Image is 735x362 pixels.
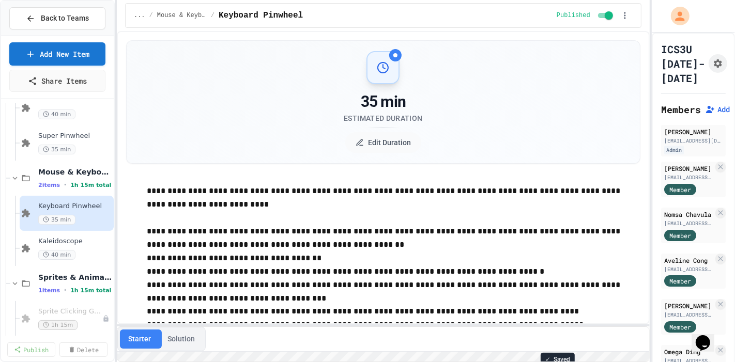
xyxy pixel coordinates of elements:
div: Unpublished [102,315,110,322]
a: Add New Item [9,42,105,66]
h1: ICS3U [DATE]-[DATE] [661,42,705,85]
div: [PERSON_NAME] [664,164,713,173]
button: Add [705,104,730,115]
span: Mouse & Keyboard [157,11,207,20]
div: [EMAIL_ADDRESS][DOMAIN_NAME] [664,137,723,145]
div: Nomsa Chavula [664,210,713,219]
span: Sprites & Animation [38,273,112,282]
span: 1h 15m total [70,182,111,188]
span: 40 min [38,250,75,260]
span: Member [669,231,691,240]
div: Omega Ding [664,347,713,356]
span: Member [669,322,691,332]
span: 35 min [38,215,75,225]
span: 35 min [38,145,75,154]
div: [PERSON_NAME] [664,301,713,310]
span: Keyboard Pinwheel [219,9,303,22]
iframe: chat widget [692,321,725,352]
span: ... [134,11,145,20]
span: Published [557,11,590,20]
span: Mouse & Keyboard [38,167,112,177]
span: • [64,181,66,189]
h2: Members [661,102,701,117]
span: Super Pinwheel [38,132,112,140]
span: Member [669,276,691,286]
div: My Account [660,4,692,28]
a: Publish [7,342,55,357]
span: Kaleidoscope [38,237,112,246]
button: Back to Teams [9,7,105,29]
span: 1h 15m total [70,287,111,294]
div: [PERSON_NAME] [664,127,723,136]
a: Delete [59,342,108,357]
span: 1 items [38,287,60,294]
div: Content is published and visible to students [557,9,615,22]
span: Sprite Clicking Game [38,307,102,316]
a: Share Items [9,70,105,92]
div: [EMAIL_ADDRESS][DOMAIN_NAME] [664,311,713,319]
span: / [211,11,215,20]
span: Back to Teams [41,13,89,24]
div: [EMAIL_ADDRESS][DOMAIN_NAME] [664,265,713,273]
span: 1h 15m [38,320,78,330]
span: Keyboard Pinwheel [38,202,112,211]
span: 2 items [38,182,60,188]
span: Member [669,185,691,194]
div: [EMAIL_ADDRESS][DOMAIN_NAME] [664,219,713,227]
div: Aveline Cong [664,256,713,265]
div: Admin [664,146,684,154]
span: • [64,286,66,294]
span: 40 min [38,109,75,119]
div: [EMAIL_ADDRESS][DOMAIN_NAME] [664,174,713,181]
span: / [149,11,153,20]
button: Assignment Settings [709,54,727,73]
